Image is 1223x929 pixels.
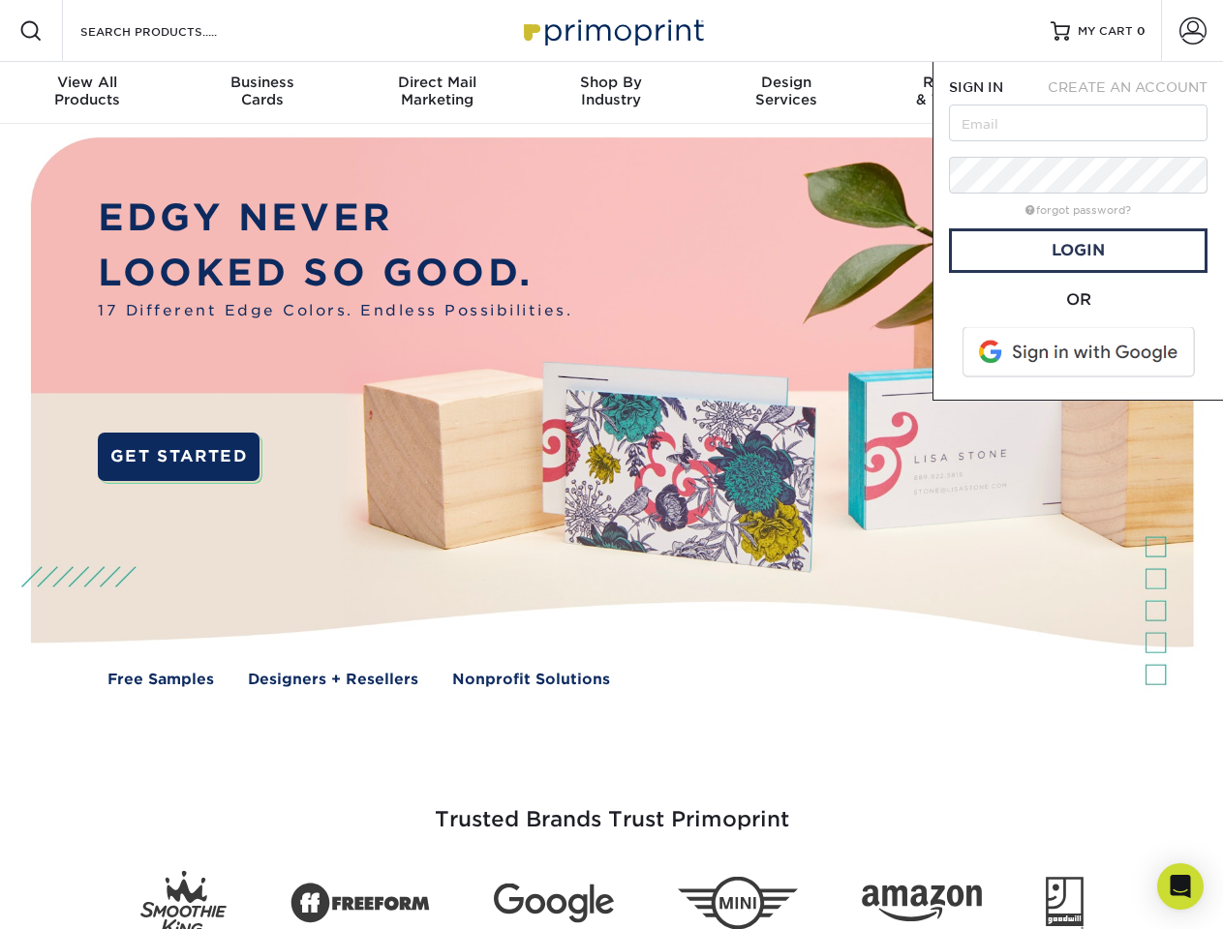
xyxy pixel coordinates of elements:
span: 17 Different Edge Colors. Endless Possibilities. [98,300,572,322]
a: Login [949,228,1208,273]
span: CREATE AN ACCOUNT [1048,79,1208,95]
span: Direct Mail [350,74,524,91]
a: Direct MailMarketing [350,62,524,124]
a: BusinessCards [174,62,349,124]
img: Google [494,884,614,923]
a: Nonprofit Solutions [452,669,610,691]
input: Email [949,105,1208,141]
div: Open Intercom Messenger [1157,863,1204,910]
span: Resources [873,74,1048,91]
a: DesignServices [699,62,873,124]
img: Amazon [862,885,982,922]
span: Design [699,74,873,91]
div: & Templates [873,74,1048,108]
div: Industry [524,74,698,108]
img: Primoprint [515,10,709,51]
div: Services [699,74,873,108]
h3: Trusted Brands Trust Primoprint [46,761,1178,855]
a: Shop ByIndustry [524,62,698,124]
span: Shop By [524,74,698,91]
a: Resources& Templates [873,62,1048,124]
div: Marketing [350,74,524,108]
a: GET STARTED [98,433,260,481]
p: LOOKED SO GOOD. [98,246,572,301]
span: 0 [1137,24,1146,38]
a: forgot password? [1025,204,1131,217]
a: Free Samples [107,669,214,691]
img: Goodwill [1046,877,1084,929]
a: Designers + Resellers [248,669,418,691]
span: MY CART [1078,23,1133,40]
span: Business [174,74,349,91]
p: EDGY NEVER [98,191,572,246]
span: SIGN IN [949,79,1003,95]
div: Cards [174,74,349,108]
div: OR [949,288,1208,312]
input: SEARCH PRODUCTS..... [78,19,267,43]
